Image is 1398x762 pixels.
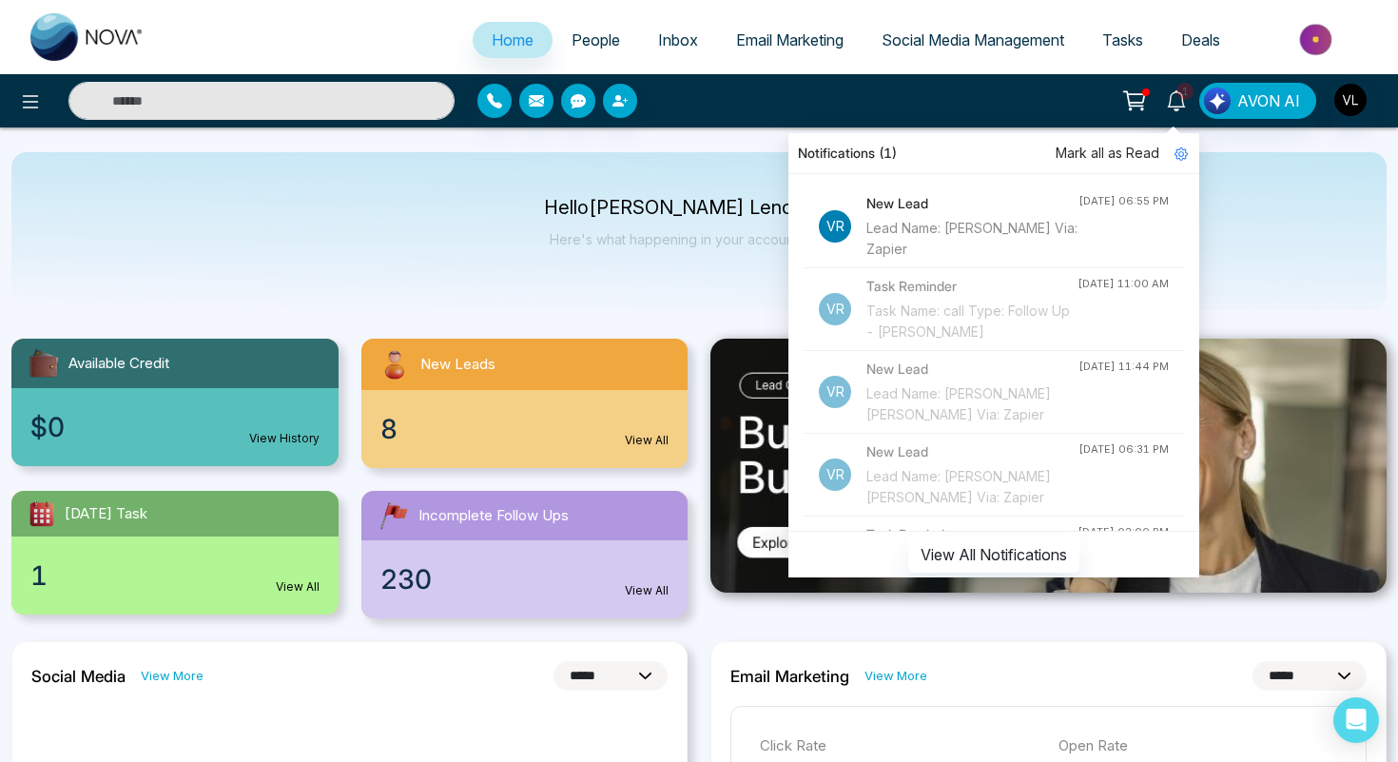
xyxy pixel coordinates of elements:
[1237,89,1300,112] span: AVON AI
[31,667,126,686] h2: Social Media
[249,430,320,447] a: View History
[866,383,1078,425] div: Lead Name: [PERSON_NAME] [PERSON_NAME] Via: Zapier
[544,200,855,216] p: Hello [PERSON_NAME] LendingHub
[710,339,1387,593] img: .
[27,346,61,381] img: availableCredit.svg
[30,407,65,447] span: $0
[492,30,534,49] span: Home
[625,582,669,599] a: View All
[866,359,1078,380] h4: New Lead
[736,30,844,49] span: Email Marketing
[866,301,1078,342] div: Task Name: call Type: Follow Up - [PERSON_NAME]
[1078,441,1169,458] div: [DATE] 06:31 PM
[27,498,57,529] img: todayTask.svg
[380,559,432,599] span: 230
[473,22,553,58] a: Home
[866,441,1078,462] h4: New Lead
[819,210,851,243] p: Vr
[377,498,411,533] img: followUps.svg
[1181,30,1220,49] span: Deals
[788,133,1199,174] div: Notifications (1)
[350,491,700,618] a: Incomplete Follow Ups230View All
[1249,18,1387,61] img: Market-place.gif
[1199,83,1316,119] button: AVON AI
[717,22,863,58] a: Email Marketing
[572,30,620,49] span: People
[30,556,48,596] span: 1
[1334,84,1367,116] img: User Avatar
[1333,697,1379,743] div: Open Intercom Messenger
[418,505,569,527] span: Incomplete Follow Ups
[553,22,639,58] a: People
[1176,83,1194,100] span: 1
[866,193,1078,214] h4: New Lead
[420,354,495,376] span: New Leads
[908,537,1079,573] button: View All Notifications
[760,735,1039,757] p: Click Rate
[866,218,1078,260] div: Lead Name: [PERSON_NAME] Via: Zapier
[1056,143,1159,164] span: Mark all as Read
[1058,735,1338,757] p: Open Rate
[908,545,1079,561] a: View All Notifications
[730,667,849,686] h2: Email Marketing
[882,30,1064,49] span: Social Media Management
[819,459,851,491] p: Vr
[819,376,851,408] p: Vr
[276,578,320,596] a: View All
[866,276,1078,297] h4: Task Reminder
[1154,83,1199,116] a: 1
[350,339,700,468] a: New Leads8View All
[658,30,698,49] span: Inbox
[1162,22,1239,58] a: Deals
[1078,524,1169,540] div: [DATE] 02:00 PM
[380,409,398,449] span: 8
[639,22,717,58] a: Inbox
[866,466,1078,508] div: Lead Name: [PERSON_NAME] [PERSON_NAME] Via: Zapier
[625,432,669,449] a: View All
[30,13,145,61] img: Nova CRM Logo
[1078,359,1169,375] div: [DATE] 11:44 PM
[65,503,147,525] span: [DATE] Task
[544,231,855,247] p: Here's what happening in your account [DATE].
[863,22,1083,58] a: Social Media Management
[1078,193,1169,209] div: [DATE] 06:55 PM
[68,353,169,375] span: Available Credit
[377,346,413,382] img: newLeads.svg
[141,667,204,685] a: View More
[864,667,927,685] a: View More
[1102,30,1143,49] span: Tasks
[1078,276,1169,292] div: [DATE] 11:00 AM
[866,524,1078,545] h4: Task Reminder
[819,293,851,325] p: Vr
[1083,22,1162,58] a: Tasks
[1204,88,1231,114] img: Lead Flow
